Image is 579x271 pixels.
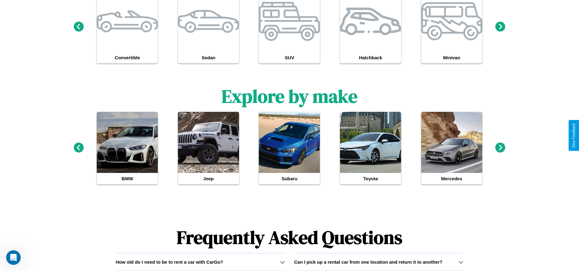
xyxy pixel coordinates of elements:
[178,52,239,63] h4: Sedan
[294,259,443,265] h3: Can I pick up a rental car from one location and return it to another?
[222,84,357,109] h1: Explore by make
[340,52,401,63] h4: Hatchback
[572,123,576,148] div: Give Feedback
[421,52,482,63] h4: Minivan
[97,173,158,184] h4: BMW
[178,173,239,184] h4: Jeep
[259,52,320,63] h4: SUV
[259,173,320,184] h4: Subaru
[116,222,463,253] h1: Frequently Asked Questions
[97,52,158,63] h4: Convertible
[421,173,482,184] h4: Mercedes
[340,173,401,184] h4: Toyota
[116,259,223,265] h3: How old do I need to be to rent a car with CarGo?
[6,250,21,265] iframe: Intercom live chat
